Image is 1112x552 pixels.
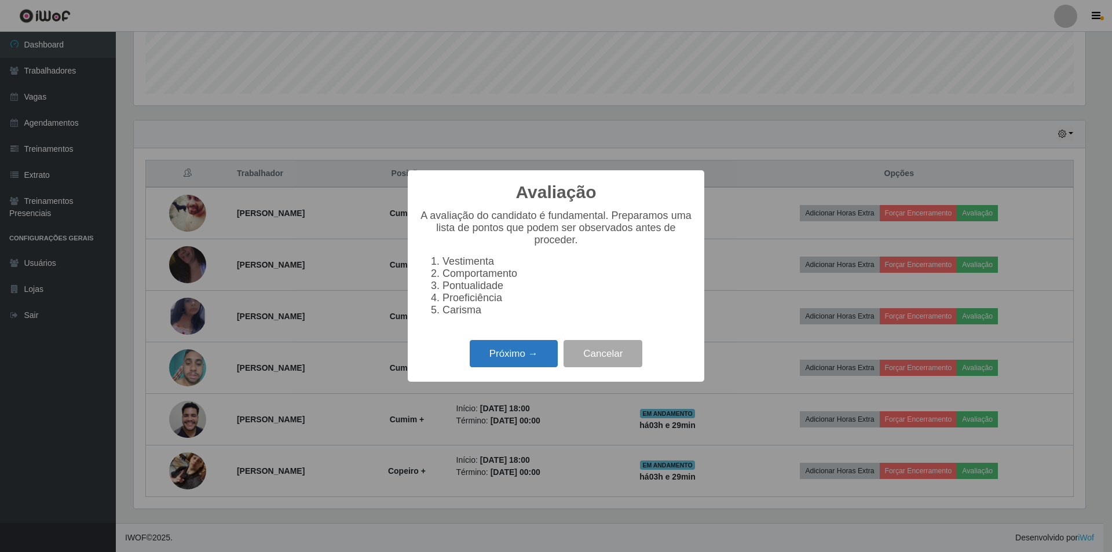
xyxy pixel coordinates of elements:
button: Próximo → [470,340,558,367]
button: Cancelar [564,340,642,367]
li: Pontualidade [442,280,693,292]
h2: Avaliação [516,182,597,203]
li: Vestimenta [442,255,693,268]
li: Comportamento [442,268,693,280]
li: Carisma [442,304,693,316]
li: Proeficiência [442,292,693,304]
p: A avaliação do candidato é fundamental. Preparamos uma lista de pontos que podem ser observados a... [419,210,693,246]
